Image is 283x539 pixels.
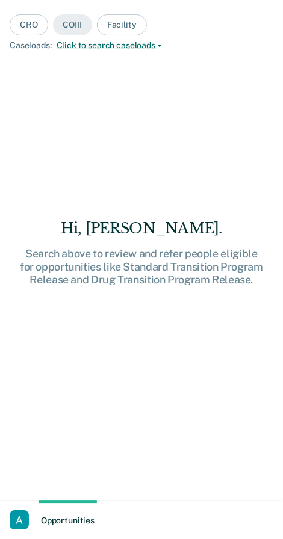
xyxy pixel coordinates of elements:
[10,220,273,238] div: Hi, [PERSON_NAME].
[10,40,273,51] div: Caseloads:
[53,14,92,35] button: COIII
[10,247,273,286] div: Search above to review and refer people eligible for opportunities like Standard Transition Progr...
[10,14,48,35] button: CRO
[97,14,147,35] button: Facility
[52,40,167,51] button: Click to search caseloads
